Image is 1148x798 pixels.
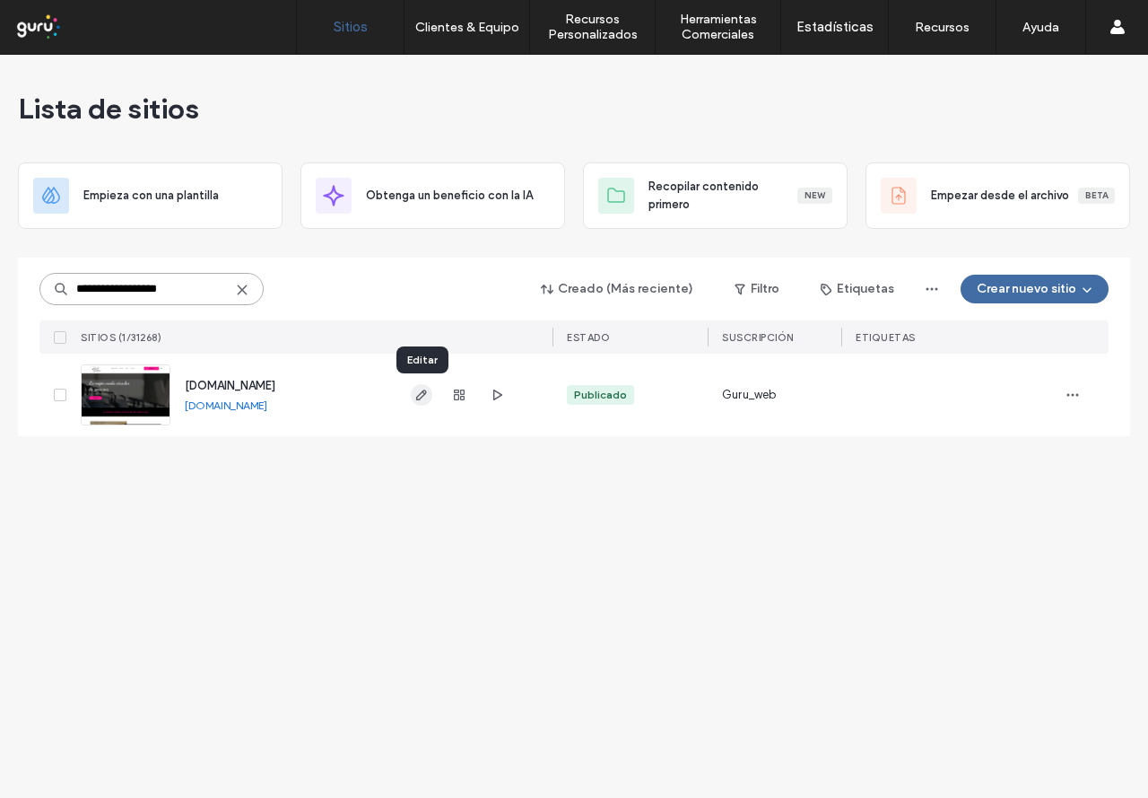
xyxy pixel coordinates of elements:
[961,275,1109,303] button: Crear nuevo sitio
[797,188,832,204] div: New
[722,331,794,344] span: Suscripción
[530,12,655,42] label: Recursos Personalizados
[334,19,368,35] label: Sitios
[18,91,199,127] span: Lista de sitios
[1078,188,1115,204] div: Beta
[83,187,219,205] span: Empieza con una plantilla
[567,331,610,344] span: ESTADO
[526,275,709,303] button: Creado (Más reciente)
[648,178,797,214] span: Recopilar contenido primero
[931,187,1069,205] span: Empezar desde el archivo
[804,275,910,303] button: Etiquetas
[185,399,267,412] a: [DOMAIN_NAME]
[656,12,780,42] label: Herramientas Comerciales
[574,387,627,403] div: Publicado
[300,162,565,229] div: Obtenga un beneficio con la IA
[1022,20,1059,35] label: Ayuda
[415,20,519,35] label: Clientes & Equipo
[583,162,848,229] div: Recopilar contenido primeroNew
[39,13,88,29] span: Ayuda
[915,20,970,35] label: Recursos
[856,331,916,344] span: ETIQUETAS
[366,187,533,205] span: Obtenga un beneficio con la IA
[396,346,448,373] div: Editar
[185,379,275,392] a: [DOMAIN_NAME]
[722,386,777,404] span: Guru_web
[717,275,797,303] button: Filtro
[18,162,283,229] div: Empieza con una plantilla
[81,331,161,344] span: SITIOS (1/31268)
[865,162,1130,229] div: Empezar desde el archivoBeta
[796,19,874,35] label: Estadísticas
